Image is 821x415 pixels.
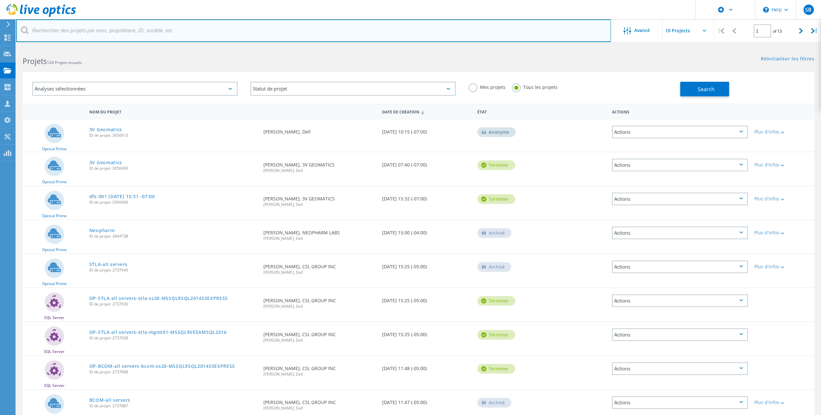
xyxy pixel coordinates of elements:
[754,400,811,405] div: Plus d'infos
[89,330,227,335] a: OP-STLA-all servers-stla-mgmt01-MSSQL$VEEAMSQL2016
[89,194,155,199] a: dfs-001 [DATE] 15:31 -07:00
[42,248,67,252] span: Optical Prime
[754,264,811,269] div: Plus d'infos
[612,193,748,205] div: Actions
[16,19,611,42] input: Rechercher des projets par nom, propriétaire, ID, société, etc.
[263,237,376,240] span: [PERSON_NAME], Dell
[477,398,511,408] div: Archivé
[698,86,715,93] span: Search
[89,398,130,402] a: BCOM-all servers
[754,163,811,167] div: Plus d'infos
[42,180,67,184] span: Optical Prime
[263,203,376,207] span: [PERSON_NAME], Dell
[714,19,727,42] div: |
[89,370,257,374] span: ID de projet: 2737888
[477,364,515,374] div: Terminer
[477,262,511,272] div: Archivé
[634,28,650,33] span: Avancé
[260,254,379,281] div: [PERSON_NAME], CSL GROUP INC
[379,220,474,241] div: [DATE] 15:00 (-04:00)
[89,228,115,233] a: Neopharm
[379,186,474,207] div: [DATE] 15:32 (-07:00)
[23,56,47,66] b: Projets
[612,126,748,138] div: Actions
[612,261,748,273] div: Actions
[773,28,782,34] span: of 13
[89,302,257,306] span: ID de projet: 2737939
[250,82,456,96] div: Statut de projet
[32,82,238,96] div: Analyses sélectionnées
[263,338,376,342] span: [PERSON_NAME], Dell
[89,234,257,238] span: ID de projet: 2844738
[477,296,515,306] div: Terminer
[474,105,545,117] div: État
[680,82,729,96] button: Search
[89,200,257,204] span: ID de projet: 2990466
[89,262,128,267] a: STLA-all servers
[379,254,474,275] div: [DATE] 15:25 (-05:00)
[263,271,376,274] span: [PERSON_NAME], Dell
[260,220,379,247] div: [PERSON_NAME], NEOPHARM LABS
[260,119,379,141] div: [PERSON_NAME], Dell
[512,83,558,90] label: Tous les projets
[477,127,516,137] div: Anonyme
[477,160,515,170] div: Terminer
[612,328,748,341] div: Actions
[89,133,257,137] span: ID de projet: 3050615
[477,194,515,204] div: Terminer
[379,390,474,411] div: [DATE] 11:47 (-05:00)
[763,7,769,13] svg: \n
[805,7,812,12] span: SB
[44,384,64,388] span: SQL Server
[469,83,505,90] label: Mes projets
[263,406,376,410] span: [PERSON_NAME], Dell
[260,288,379,315] div: [PERSON_NAME], CSL GROUP INC
[42,147,67,151] span: Optical Prime
[89,166,257,170] span: ID de projet: 3050400
[42,214,67,218] span: Optical Prime
[612,396,748,409] div: Actions
[808,19,821,42] div: |
[379,105,474,118] div: Date de création
[754,230,811,235] div: Plus d'infos
[260,356,379,383] div: [PERSON_NAME], CSL GROUP INC
[263,372,376,376] span: [PERSON_NAME], Dell
[612,159,748,171] div: Actions
[89,160,122,165] a: 3V Geomatics
[612,362,748,375] div: Actions
[612,227,748,239] div: Actions
[42,282,67,286] span: Optical Prime
[47,60,82,65] span: 124 Projets trouvés
[754,197,811,201] div: Plus d'infos
[89,364,235,368] a: OP-BCOM-all servers-bcom-ss20-MSSQL$SQL2014SSEXPRESS
[89,336,257,340] span: ID de projet: 2737938
[379,288,474,309] div: [DATE] 15:25 (-05:00)
[379,322,474,343] div: [DATE] 15:25 (-05:00)
[477,228,511,238] div: Archivé
[263,304,376,308] span: [PERSON_NAME], Dell
[379,119,474,141] div: [DATE] 10:15 (-07:00)
[263,169,376,173] span: [PERSON_NAME], Dell
[379,356,474,377] div: [DATE] 11:48 (-05:00)
[260,322,379,349] div: [PERSON_NAME], CSL GROUP INC
[89,127,122,132] a: 3V Geomatics
[44,316,64,320] span: SQL Server
[754,130,811,134] div: Plus d'infos
[44,350,64,354] span: SQL Server
[609,105,751,117] div: Actions
[477,330,515,340] div: Terminer
[761,57,815,62] a: Réinitialiser les filtres
[6,14,76,18] a: Live Optics Dashboard
[89,296,228,301] a: OP-STLA-all servers-stla-ss20-MSSQL$SQL2014SSEXPRESS
[86,105,260,117] div: Nom du projet
[379,152,474,174] div: [DATE] 07:40 (-07:00)
[89,268,257,272] span: ID de projet: 2737940
[260,152,379,179] div: [PERSON_NAME], 3V GEOMATICS
[612,294,748,307] div: Actions
[89,404,257,408] span: ID de projet: 2737887
[260,186,379,213] div: [PERSON_NAME], 3V GEOMATICS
